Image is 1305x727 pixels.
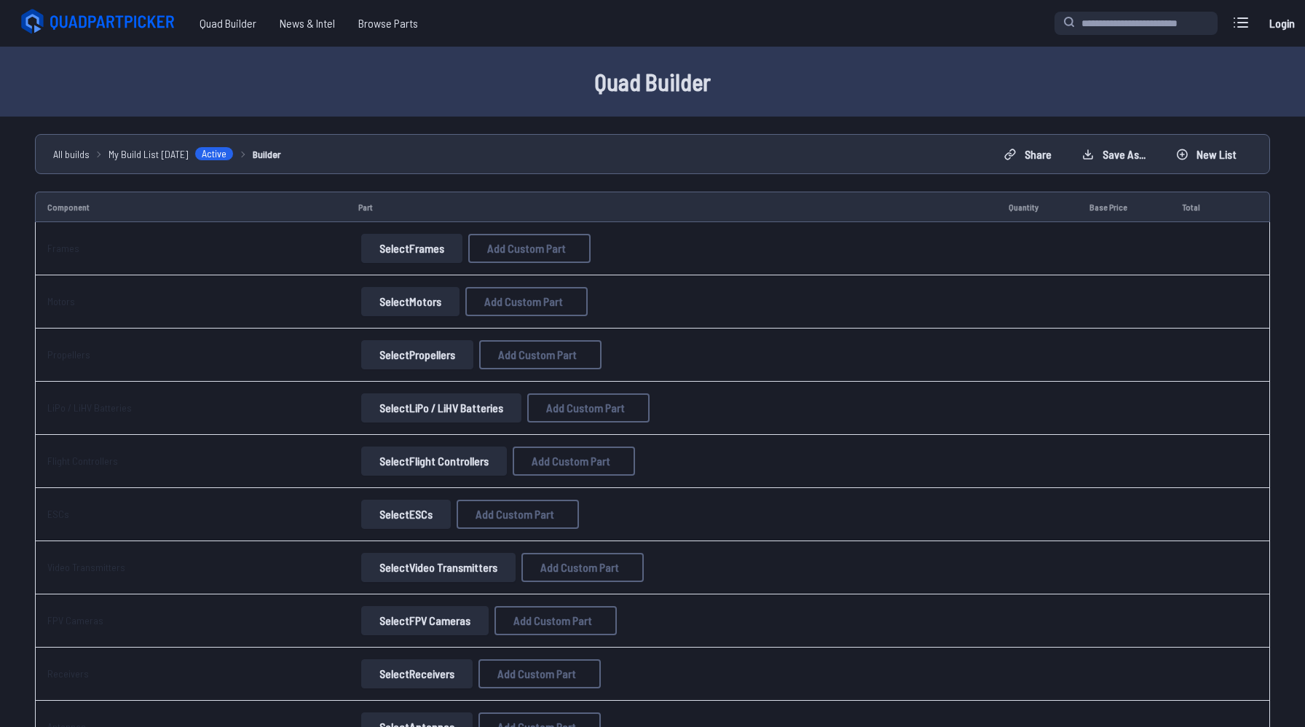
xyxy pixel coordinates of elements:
[1070,143,1158,166] button: Save as...
[253,146,281,162] a: Builder
[527,393,650,423] button: Add Custom Part
[47,667,89,680] a: Receivers
[35,192,347,222] td: Component
[479,340,602,369] button: Add Custom Part
[358,287,462,316] a: SelectMotors
[1164,143,1249,166] button: New List
[361,234,462,263] button: SelectFrames
[361,606,489,635] button: SelectFPV Cameras
[268,9,347,38] a: News & Intel
[347,192,997,222] td: Part
[53,146,90,162] a: All builds
[47,401,132,414] a: LiPo / LiHV Batteries
[361,500,451,529] button: SelectESCs
[465,287,588,316] button: Add Custom Part
[47,295,75,307] a: Motors
[513,615,592,626] span: Add Custom Part
[497,668,576,680] span: Add Custom Part
[361,340,473,369] button: SelectPropellers
[358,447,510,476] a: SelectFlight Controllers
[109,146,189,162] span: My Build List [DATE]
[358,500,454,529] a: SelectESCs
[997,192,1078,222] td: Quantity
[358,606,492,635] a: SelectFPV Cameras
[358,234,465,263] a: SelectFrames
[358,393,524,423] a: SelectLiPo / LiHV Batteries
[358,659,476,688] a: SelectReceivers
[532,455,610,467] span: Add Custom Part
[540,562,619,573] span: Add Custom Part
[109,146,234,162] a: My Build List [DATE]Active
[1170,192,1234,222] td: Total
[521,553,644,582] button: Add Custom Part
[47,348,90,361] a: Propellers
[188,9,268,38] a: Quad Builder
[513,447,635,476] button: Add Custom Part
[358,553,519,582] a: SelectVideo Transmitters
[476,508,554,520] span: Add Custom Part
[992,143,1064,166] button: Share
[361,447,507,476] button: SelectFlight Controllers
[47,242,79,254] a: Frames
[194,146,234,161] span: Active
[47,455,118,467] a: Flight Controllers
[347,9,430,38] a: Browse Parts
[546,402,625,414] span: Add Custom Part
[1078,192,1171,222] td: Base Price
[361,659,473,688] button: SelectReceivers
[494,606,617,635] button: Add Custom Part
[1264,9,1299,38] a: Login
[358,340,476,369] a: SelectPropellers
[361,393,521,423] button: SelectLiPo / LiHV Batteries
[498,349,577,361] span: Add Custom Part
[47,614,103,626] a: FPV Cameras
[361,287,460,316] button: SelectMotors
[468,234,591,263] button: Add Custom Part
[361,553,516,582] button: SelectVideo Transmitters
[487,243,566,254] span: Add Custom Part
[484,296,563,307] span: Add Custom Part
[47,561,125,573] a: Video Transmitters
[457,500,579,529] button: Add Custom Part
[478,659,601,688] button: Add Custom Part
[47,508,69,520] a: ESCs
[186,64,1119,99] h1: Quad Builder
